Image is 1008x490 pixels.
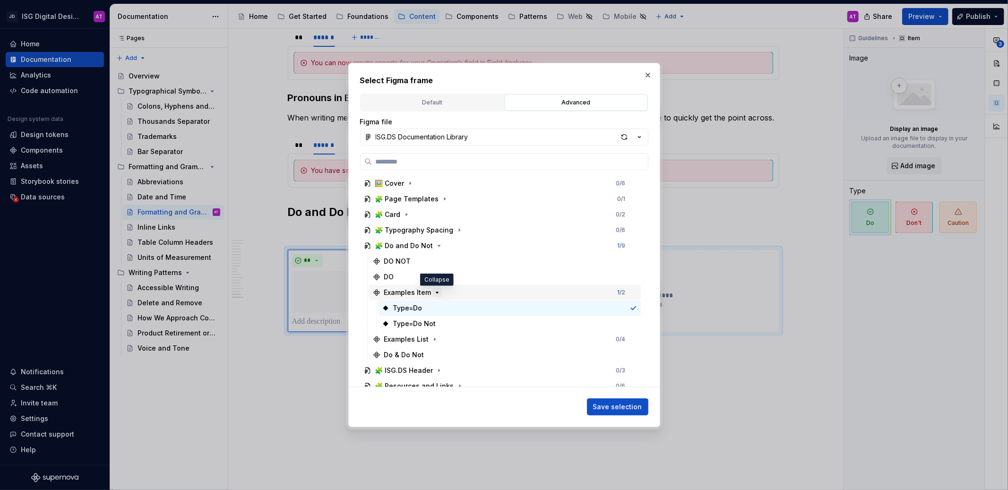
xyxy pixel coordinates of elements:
[360,117,393,127] label: Figma file
[587,398,648,415] button: Save selection
[616,382,626,390] div: 0 / 6
[616,211,626,218] div: 0 / 2
[376,132,468,142] div: ISG.DS Documentation Library
[375,194,439,204] div: 🧩 Page Templates
[375,241,433,250] div: 🧩 Do and Do Not
[618,289,626,296] div: / 2
[618,289,620,296] span: 1
[618,242,626,249] div: / 9
[384,288,431,297] div: Examples Item
[375,210,401,219] div: 🧩 Card
[393,303,422,313] div: Type=Do
[364,98,500,107] div: Default
[508,98,644,107] div: Advanced
[360,75,648,86] h2: Select Figma frame
[616,335,626,343] div: 0 / 4
[375,366,433,375] div: 🧩 ISG.DS Header
[360,129,648,146] button: ISG.DS Documentation Library
[375,381,454,391] div: 🧩 Resources and Links
[384,257,411,266] div: DO NOT
[375,225,454,235] div: 🧩 Typography Spacing
[618,242,620,249] span: 1
[420,274,454,286] div: Collapse
[616,180,626,187] div: 0 / 6
[375,179,405,188] div: 🖼️ Cover
[384,272,394,282] div: DO
[616,226,626,234] div: 0 / 6
[384,335,429,344] div: Examples List
[618,195,626,203] div: 0 / 1
[384,350,424,360] div: Do & Do Not
[393,319,436,328] div: Type=Do Not
[593,402,642,412] span: Save selection
[616,367,626,374] div: 0 / 3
